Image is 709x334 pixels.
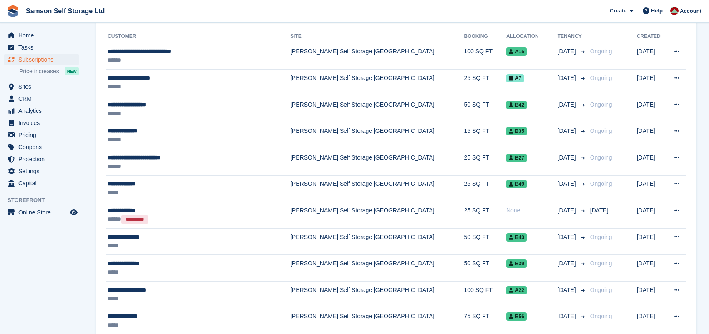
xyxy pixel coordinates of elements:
[464,96,506,122] td: 50 SQ FT
[637,202,666,229] td: [DATE]
[290,96,464,122] td: [PERSON_NAME] Self Storage [GEOGRAPHIC_DATA]
[4,30,79,41] a: menu
[637,43,666,70] td: [DATE]
[4,177,79,189] a: menu
[4,153,79,165] a: menu
[18,93,68,105] span: CRM
[290,70,464,96] td: [PERSON_NAME] Self Storage [GEOGRAPHIC_DATA]
[290,149,464,176] td: [PERSON_NAME] Self Storage [GEOGRAPHIC_DATA]
[558,286,578,294] span: [DATE]
[590,127,612,134] span: Ongoing
[8,196,83,204] span: Storefront
[590,101,612,108] span: Ongoing
[18,117,68,129] span: Invoices
[18,141,68,153] span: Coupons
[18,30,68,41] span: Home
[680,7,701,15] span: Account
[558,312,578,321] span: [DATE]
[464,122,506,149] td: 15 SQ FT
[23,4,108,18] a: Samson Self Storage Ltd
[637,122,666,149] td: [DATE]
[4,165,79,177] a: menu
[290,228,464,255] td: [PERSON_NAME] Self Storage [GEOGRAPHIC_DATA]
[464,175,506,202] td: 25 SQ FT
[290,30,464,43] th: Site
[464,70,506,96] td: 25 SQ FT
[290,282,464,308] td: [PERSON_NAME] Self Storage [GEOGRAPHIC_DATA]
[18,54,68,65] span: Subscriptions
[590,313,612,319] span: Ongoing
[637,282,666,308] td: [DATE]
[19,67,59,75] span: Price increases
[590,180,612,187] span: Ongoing
[558,259,578,268] span: [DATE]
[506,286,527,294] span: A22
[558,153,578,162] span: [DATE]
[506,74,524,82] span: A7
[18,81,68,92] span: Sites
[18,105,68,117] span: Analytics
[65,67,79,75] div: NEW
[290,43,464,70] td: [PERSON_NAME] Self Storage [GEOGRAPHIC_DATA]
[558,233,578,242] span: [DATE]
[506,259,527,268] span: B39
[4,105,79,117] a: menu
[464,255,506,282] td: 50 SQ FT
[4,117,79,129] a: menu
[558,127,578,135] span: [DATE]
[590,48,612,55] span: Ongoing
[590,207,608,214] span: [DATE]
[106,30,290,43] th: Customer
[18,129,68,141] span: Pricing
[290,175,464,202] td: [PERSON_NAME] Self Storage [GEOGRAPHIC_DATA]
[590,234,612,240] span: Ongoing
[506,233,527,242] span: B43
[506,101,527,109] span: B42
[558,206,578,215] span: [DATE]
[558,100,578,109] span: [DATE]
[19,67,79,76] a: Price increases NEW
[558,74,578,82] span: [DATE]
[637,70,666,96] td: [DATE]
[637,175,666,202] td: [DATE]
[18,165,68,177] span: Settings
[18,153,68,165] span: Protection
[18,207,68,218] span: Online Store
[69,207,79,217] a: Preview store
[506,127,527,135] span: B35
[464,282,506,308] td: 100 SQ FT
[4,93,79,105] a: menu
[637,228,666,255] td: [DATE]
[7,5,19,17] img: stora-icon-8386f47178a22dfd0bd8f6a31ec36ba5ce8667c1dd55bd0f319d3a0aa187defe.svg
[590,287,612,293] span: Ongoing
[651,7,663,15] span: Help
[4,81,79,92] a: menu
[4,42,79,53] a: menu
[637,30,666,43] th: Created
[290,255,464,282] td: [PERSON_NAME] Self Storage [GEOGRAPHIC_DATA]
[590,75,612,81] span: Ongoing
[18,42,68,53] span: Tasks
[464,43,506,70] td: 100 SQ FT
[506,312,527,321] span: B56
[4,54,79,65] a: menu
[590,154,612,161] span: Ongoing
[637,149,666,176] td: [DATE]
[4,207,79,218] a: menu
[506,180,527,188] span: B49
[18,177,68,189] span: Capital
[506,30,558,43] th: Allocation
[506,47,527,56] span: A15
[290,202,464,229] td: [PERSON_NAME] Self Storage [GEOGRAPHIC_DATA]
[558,30,587,43] th: Tenancy
[464,202,506,229] td: 25 SQ FT
[637,255,666,282] td: [DATE]
[464,228,506,255] td: 50 SQ FT
[4,141,79,153] a: menu
[558,47,578,56] span: [DATE]
[464,30,506,43] th: Booking
[637,96,666,122] td: [DATE]
[610,7,626,15] span: Create
[506,154,527,162] span: B27
[464,149,506,176] td: 25 SQ FT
